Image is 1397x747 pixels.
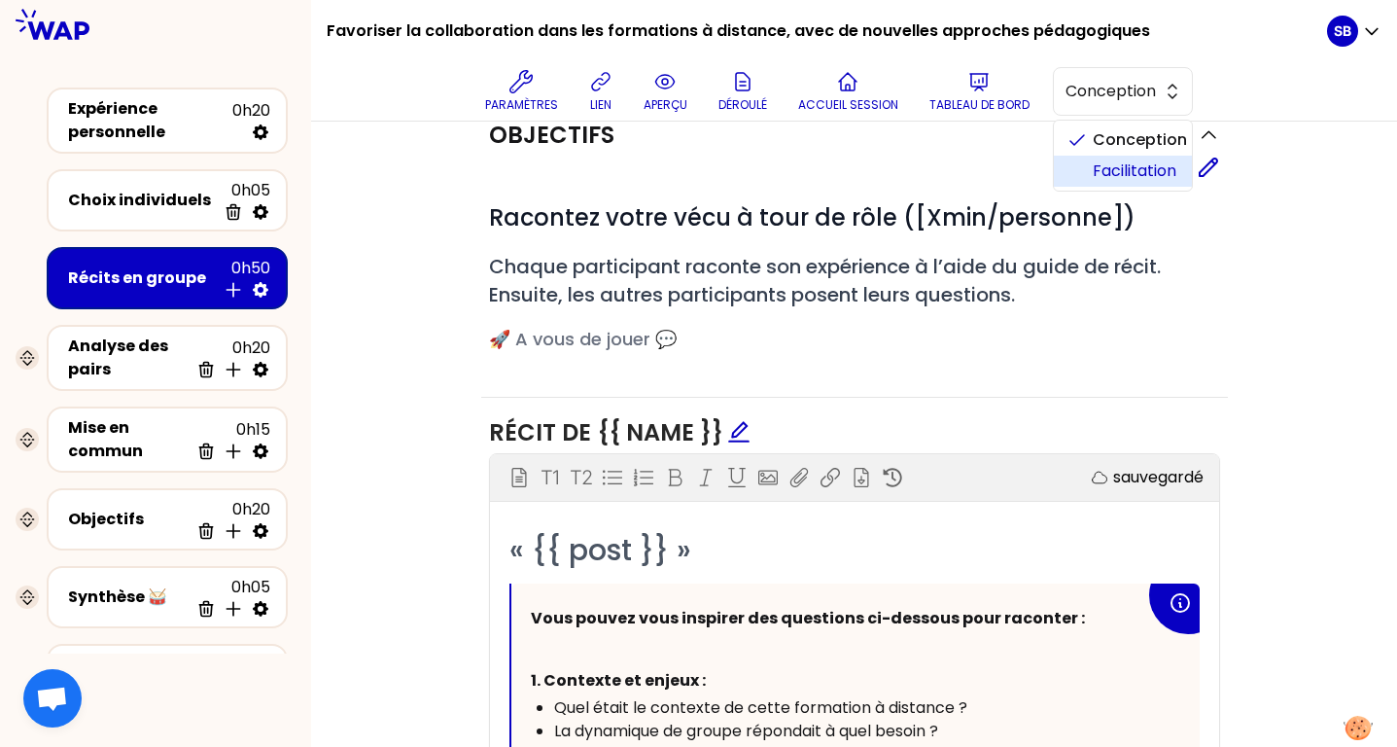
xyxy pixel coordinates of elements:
[1093,160,1176,183] span: Facilitation
[1093,128,1176,152] span: Conception
[718,97,767,113] p: Déroulé
[477,62,566,121] button: Paramètres
[509,529,691,571] span: « {{ post }} »
[590,97,611,113] p: lien
[189,418,270,461] div: 0h15
[1053,67,1193,116] button: Conception
[1113,466,1204,489] p: sauvegardé
[68,335,189,381] div: Analyse des pairs
[554,720,938,742] span: La dynamique de groupe répondait à quel besoin ?
[489,120,614,151] h2: Objectifs
[1053,120,1193,192] ul: Conception
[189,337,270,379] div: 0h20
[711,62,775,121] button: Déroulé
[489,327,677,351] span: 🚀 A vous de jouer 💬
[531,607,1085,629] span: Vous pouvez vous inspirer des questions ci-dessous pour raconter :
[581,62,620,121] button: lien
[727,417,751,448] div: Edit
[636,62,695,121] button: aperçu
[929,97,1030,113] p: Tableau de bord
[68,416,189,463] div: Mise en commun
[1327,16,1381,47] button: SB
[727,420,751,444] span: edit
[68,586,189,609] div: Synthèse 🥁
[68,267,216,290] div: Récits en groupe
[68,508,189,531] div: Objectifs
[216,179,270,222] div: 0h05
[570,464,592,491] p: T2
[189,576,270,619] div: 0h05
[68,189,216,212] div: Choix individuels
[23,669,82,728] div: Open chat
[1334,21,1351,41] p: SB
[489,253,1166,308] span: Chaque participant raconte son expérience à l’aide du guide de récit. Ensuite, les autres partici...
[232,99,270,142] div: 0h20
[189,498,270,541] div: 0h20
[489,120,1220,151] button: Objectifs
[644,97,687,113] p: aperçu
[216,257,270,300] div: 0h50
[798,97,898,113] p: Accueil session
[1065,80,1153,103] span: Conception
[489,416,751,448] span: Récit de {{ name }}
[554,696,967,719] span: Quel était le contexte de cette formation à distance ?
[68,97,232,144] div: Expérience personnelle
[489,201,1135,233] span: Racontez votre vécu à tour de rôle ([Xmin/personne])
[922,62,1037,121] button: Tableau de bord
[485,97,558,113] p: Paramètres
[531,669,706,692] span: 1. Contexte et enjeux :
[541,464,559,491] p: T1
[790,62,906,121] button: Accueil session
